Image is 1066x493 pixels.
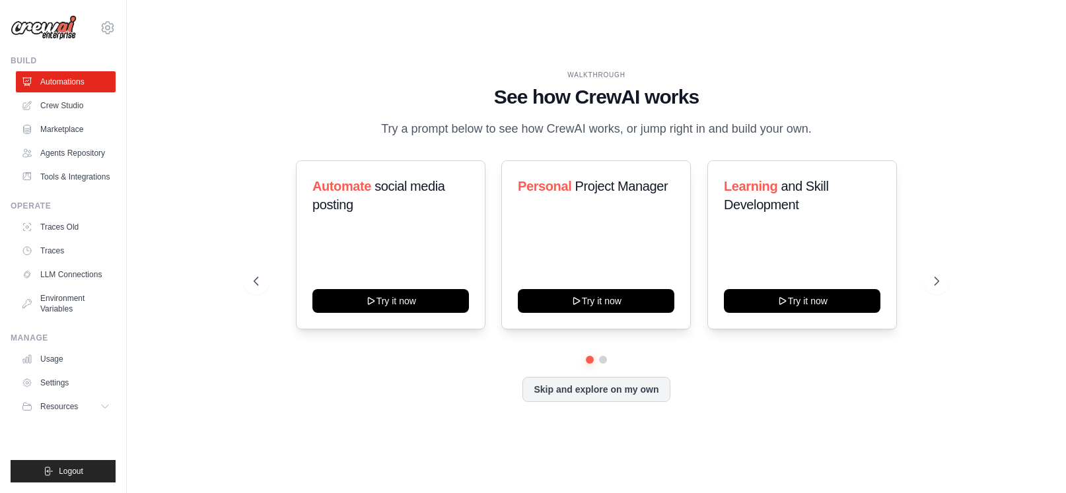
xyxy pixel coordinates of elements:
a: Crew Studio [16,95,116,116]
a: Environment Variables [16,288,116,319]
span: Logout [59,466,83,477]
button: Skip and explore on my own [522,377,670,402]
button: Logout [11,460,116,482]
a: Traces [16,240,116,261]
span: Automate [312,179,371,193]
div: Operate [11,201,116,211]
div: Build [11,55,116,66]
a: Settings [16,372,116,393]
a: Traces Old [16,216,116,238]
span: and Skill Development [724,179,828,212]
a: Agents Repository [16,143,116,164]
a: Automations [16,71,116,92]
button: Try it now [312,289,469,313]
span: Resources [40,401,78,412]
a: Marketplace [16,119,116,140]
a: LLM Connections [16,264,116,285]
p: Try a prompt below to see how CrewAI works, or jump right in and build your own. [374,119,818,139]
span: social media posting [312,179,445,212]
button: Resources [16,396,116,417]
iframe: Chat Widget [1000,430,1066,493]
button: Try it now [724,289,880,313]
img: Logo [11,15,77,40]
div: Manage [11,333,116,343]
h1: See how CrewAI works [254,85,939,109]
span: Project Manager [575,179,668,193]
span: Learning [724,179,777,193]
a: Usage [16,348,116,370]
button: Try it now [518,289,674,313]
a: Tools & Integrations [16,166,116,187]
div: WALKTHROUGH [254,70,939,80]
span: Personal [518,179,571,193]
